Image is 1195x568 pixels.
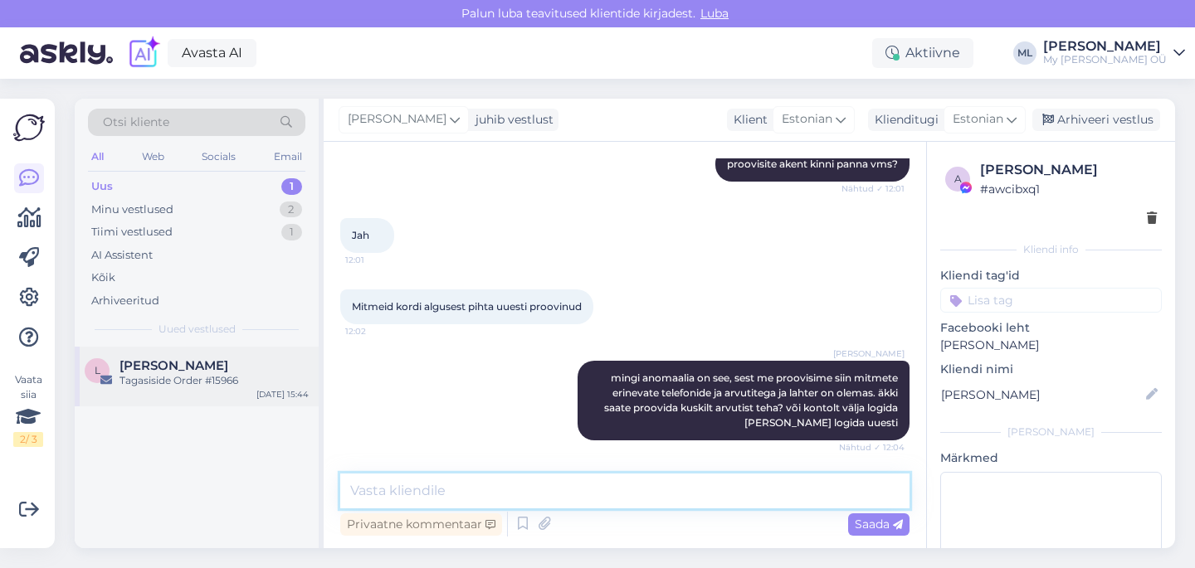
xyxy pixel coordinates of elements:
[281,224,302,240] div: 1
[940,242,1162,257] div: Kliendi info
[855,517,903,532] span: Saada
[91,201,173,218] div: Minu vestlused
[126,36,161,70] img: explore-ai
[941,386,1143,404] input: Lisa nimi
[95,364,100,376] span: L
[872,38,973,68] div: Aktiivne
[91,293,159,309] div: Arhiveeritud
[168,39,256,67] a: Avasta AI
[345,325,407,337] span: 12:02
[280,201,302,218] div: 2
[940,361,1162,378] p: Kliendi nimi
[1043,53,1167,66] div: My [PERSON_NAME] OÜ
[13,432,43,447] div: 2 / 3
[13,372,43,447] div: Vaata siia
[868,111,939,129] div: Klienditugi
[695,6,734,21] span: Luba
[198,146,239,167] div: Socials
[940,288,1162,313] input: Lisa tag
[940,267,1162,284] p: Kliendi tag'id
[88,146,107,167] div: All
[1043,40,1167,53] div: [PERSON_NAME]
[256,388,309,401] div: [DATE] 15:44
[340,513,502,536] div: Privaatne kommentaar
[91,247,153,264] div: AI Assistent
[940,449,1162,467] p: Märkmed
[782,110,832,129] span: Estonian
[139,146,168,167] div: Web
[281,178,302,195] div: 1
[103,114,169,131] span: Otsi kliente
[352,300,582,313] span: Mitmeid kordi algusest pihta uuesti proovinud
[13,112,45,143] img: Askly Logo
[469,111,554,129] div: juhib vestlust
[940,319,1162,337] p: Facebooki leht
[1013,41,1036,65] div: ML
[727,158,898,170] span: proovisite akent kinni panna vms?
[727,111,768,129] div: Klient
[980,160,1157,180] div: [PERSON_NAME]
[119,358,228,373] span: Loore Emilie Raav
[91,178,113,195] div: Uus
[980,180,1157,198] div: # awcibxq1
[604,371,900,429] span: mingi anomaalia on see, sest me proovisime siin mitmete erinevate telefonide ja arvutitega ja lah...
[159,322,236,337] span: Uued vestlused
[833,347,905,360] span: [PERSON_NAME]
[352,229,369,241] span: Jah
[348,110,446,129] span: [PERSON_NAME]
[940,425,1162,439] div: [PERSON_NAME]
[271,146,305,167] div: Email
[1043,40,1185,66] a: [PERSON_NAME]My [PERSON_NAME] OÜ
[954,172,962,185] span: a
[841,182,905,195] span: Nähtud ✓ 12:01
[940,337,1162,354] p: [PERSON_NAME]
[119,373,309,388] div: Tagasiside Order #15966
[1032,109,1160,131] div: Arhiveeri vestlus
[91,224,173,240] div: Tiimi vestlused
[953,110,1003,129] span: Estonian
[91,269,115,286] div: Kõik
[345,254,407,266] span: 12:01
[839,441,905,454] span: Nähtud ✓ 12:04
